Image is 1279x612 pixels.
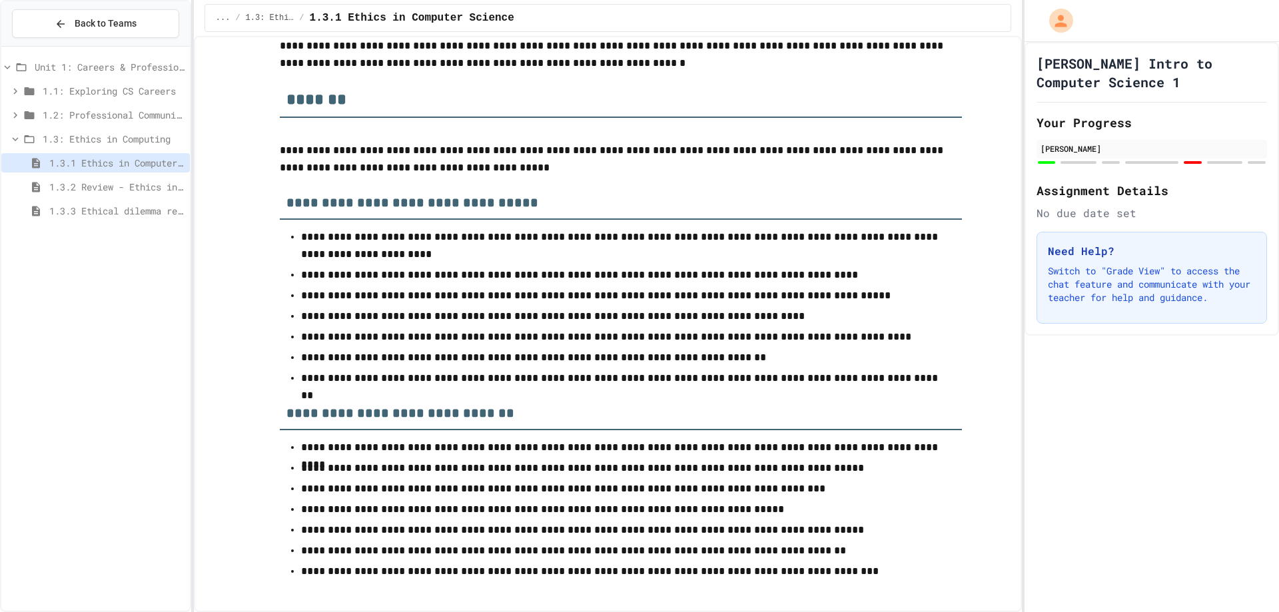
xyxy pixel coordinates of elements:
div: My Account [1035,5,1076,36]
h2: Assignment Details [1037,181,1267,200]
div: [PERSON_NAME] [1041,143,1263,154]
span: 1.3: Ethics in Computing [246,13,294,23]
span: Unit 1: Careers & Professionalism [35,60,185,74]
div: No due date set [1037,205,1267,221]
button: Back to Teams [12,9,179,38]
span: 1.3: Ethics in Computing [43,132,185,146]
span: / [299,13,304,23]
span: / [235,13,240,23]
span: ... [216,13,230,23]
span: 1.3.3 Ethical dilemma reflections [49,204,185,218]
span: 1.3.2 Review - Ethics in Computer Science [49,180,185,194]
span: 1.3.1 Ethics in Computer Science [310,10,514,26]
span: Back to Teams [75,17,137,31]
h2: Your Progress [1037,113,1267,132]
span: 1.3.1 Ethics in Computer Science [49,156,185,170]
h1: [PERSON_NAME] Intro to Computer Science 1 [1037,54,1267,91]
p: Switch to "Grade View" to access the chat feature and communicate with your teacher for help and ... [1048,264,1256,304]
span: 1.2: Professional Communication [43,108,185,122]
span: 1.1: Exploring CS Careers [43,84,185,98]
h3: Need Help? [1048,243,1256,259]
